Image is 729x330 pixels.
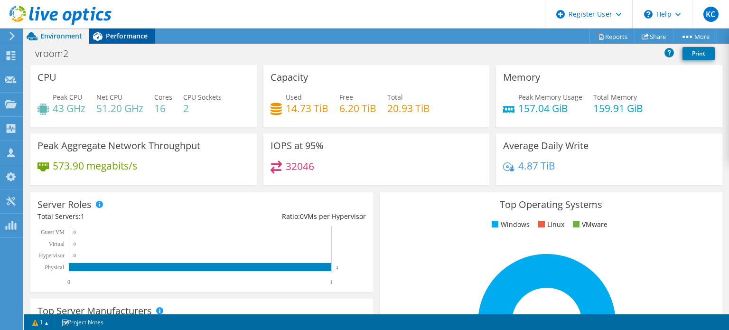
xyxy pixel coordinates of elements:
text: 1 [336,265,338,270]
text: Physical [45,264,64,271]
text: Virtual [49,241,65,247]
h4: 20.93 TiB [387,103,430,113]
svg: \n [644,10,653,19]
text: 0 [74,242,76,246]
div: Total Servers: [37,211,202,222]
span: Used [286,93,302,102]
a: Share [635,29,673,44]
h4: 16 [154,103,172,113]
h3: Top Server Manufacturers [37,306,152,316]
a: 1 [26,316,55,328]
li: VMware [570,219,607,230]
h3: Memory [503,72,540,83]
h4: 157.04 GiB [518,103,582,113]
h4: 159.91 GiB [593,103,643,113]
span: 1 [81,212,84,221]
span: Free [339,93,353,102]
span: CPU Sockets [183,93,222,102]
h4: 2 [183,103,222,113]
span: Peak Memory Usage [518,93,582,102]
h4: 573.90 megabits/s [53,160,137,171]
a: Project Notes [55,316,110,328]
h3: IOPS at 95% [271,141,324,151]
span: KC [703,7,719,22]
a: More [673,29,717,44]
h3: CPU [37,72,56,83]
h3: Server Roles [37,199,92,210]
span: Total Memory [593,93,637,102]
span: Cores [154,93,172,102]
span: Environment [40,31,82,40]
a: Reports [589,29,635,44]
h1: vroom2 [31,48,83,59]
h4: 6.20 TiB [339,103,376,113]
text: 0 [74,253,76,258]
h4: 4.87 TiB [518,160,555,171]
span: Total [387,93,403,102]
h4: 32046 [286,161,314,171]
h4: 14.73 TiB [286,103,328,113]
text: Guest VM [41,229,65,236]
a: Print [682,47,715,60]
h3: Average Daily Write [503,141,589,151]
span: Peak CPU [53,93,82,102]
li: Linux [536,219,564,230]
text: 1 [330,279,333,285]
h4: 43 GHz [53,103,85,113]
span: 0 [300,212,304,221]
text: Hypervisor [39,252,65,259]
li: Windows [489,219,530,230]
h3: Top Operating Systems [387,199,715,210]
span: Net CPU [96,93,122,102]
h4: 51.20 GHz [96,103,143,113]
span: Performance [106,31,148,40]
text: 0 [74,230,76,235]
div: Ratio: VMs per Hypervisor [202,211,366,222]
text: 0 [67,279,70,285]
h3: Capacity [271,72,308,83]
h3: Peak Aggregate Network Throughput [37,141,200,151]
